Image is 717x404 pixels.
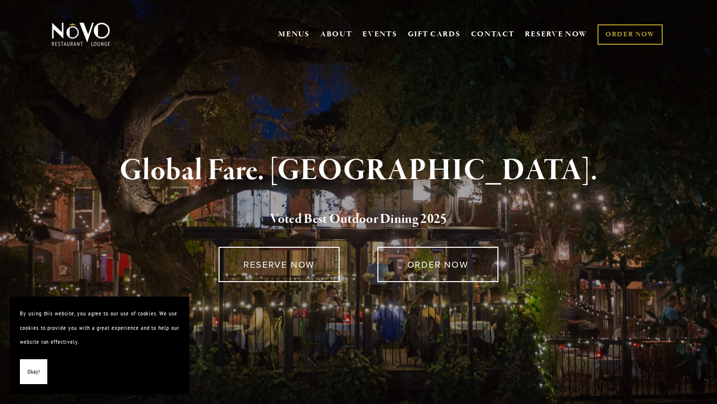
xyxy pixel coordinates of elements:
button: Okay! [20,359,47,385]
a: GIFT CARDS [408,25,461,44]
a: CONTACT [471,25,515,44]
a: EVENTS [362,29,397,39]
section: Cookie banner [10,297,189,394]
h2: 5 [68,209,649,230]
a: RESERVE NOW [219,247,340,282]
img: Novo Restaurant &amp; Lounge [50,22,112,47]
p: By using this website, you agree to our use of cookies. We use cookies to provide you with a grea... [20,306,179,349]
span: Okay! [27,365,40,379]
a: Voted Best Outdoor Dining 202 [270,210,440,229]
a: MENUS [278,29,310,39]
a: ORDER NOW [377,247,498,282]
a: ABOUT [320,29,353,39]
strong: Global Fare. [GEOGRAPHIC_DATA]. [119,152,597,190]
a: RESERVE NOW [525,25,588,44]
a: ORDER NOW [597,24,663,45]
